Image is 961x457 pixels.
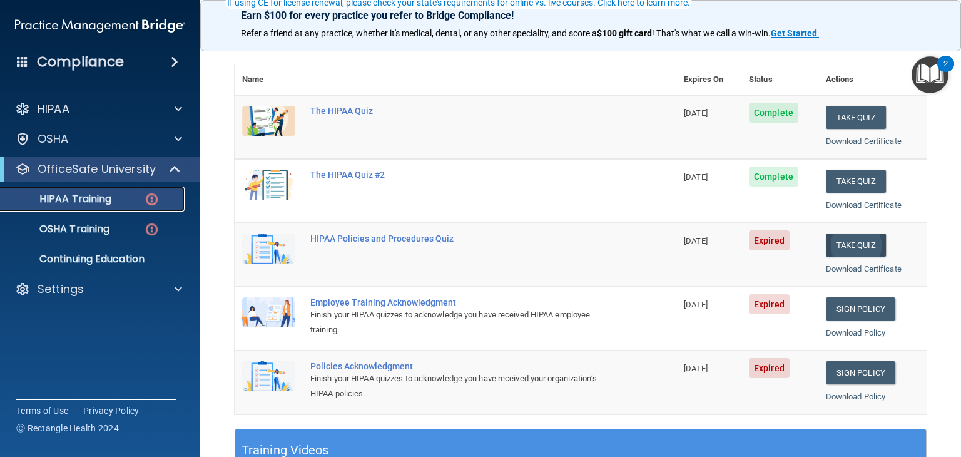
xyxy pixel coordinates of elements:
[826,264,902,274] a: Download Certificate
[826,136,902,146] a: Download Certificate
[818,64,927,95] th: Actions
[826,170,886,193] button: Take Quiz
[310,307,614,337] div: Finish your HIPAA quizzes to acknowledge you have received HIPAA employee training.
[310,106,614,116] div: The HIPAA Quiz
[83,404,140,417] a: Privacy Policy
[15,282,182,297] a: Settings
[310,297,614,307] div: Employee Training Acknowledgment
[8,193,111,205] p: HIPAA Training
[15,162,181,177] a: OfficeSafe University
[684,236,708,245] span: [DATE]
[684,172,708,182] span: [DATE]
[912,56,948,93] button: Open Resource Center, 2 new notifications
[771,28,819,38] a: Get Started
[16,404,68,417] a: Terms of Use
[597,28,652,38] strong: $100 gift card
[8,253,179,265] p: Continuing Education
[684,108,708,118] span: [DATE]
[38,282,84,297] p: Settings
[144,222,160,237] img: danger-circle.6113f641.png
[15,13,185,38] img: PMB logo
[749,103,798,123] span: Complete
[241,9,920,21] p: Earn $100 for every practice you refer to Bridge Compliance!
[241,28,597,38] span: Refer a friend at any practice, whether it's medical, dental, or any other speciality, and score a
[826,200,902,210] a: Download Certificate
[684,300,708,309] span: [DATE]
[826,106,886,129] button: Take Quiz
[8,223,109,235] p: OSHA Training
[37,53,124,71] h4: Compliance
[826,361,895,384] a: Sign Policy
[676,64,741,95] th: Expires On
[310,371,614,401] div: Finish your HIPAA quizzes to acknowledge you have received your organization’s HIPAA policies.
[749,230,790,250] span: Expired
[826,234,886,257] button: Take Quiz
[826,297,895,321] a: Sign Policy
[310,361,614,371] div: Policies Acknowledgment
[310,234,614,244] div: HIPAA Policies and Procedures Quiz
[235,64,303,95] th: Name
[310,170,614,180] div: The HIPAA Quiz #2
[749,167,798,187] span: Complete
[38,131,69,146] p: OSHA
[15,131,182,146] a: OSHA
[741,64,818,95] th: Status
[15,101,182,116] a: HIPAA
[749,358,790,378] span: Expired
[652,28,771,38] span: ! That's what we call a win-win.
[38,162,156,177] p: OfficeSafe University
[826,328,886,337] a: Download Policy
[749,294,790,314] span: Expired
[771,28,817,38] strong: Get Started
[826,392,886,401] a: Download Policy
[943,64,948,80] div: 2
[684,364,708,373] span: [DATE]
[16,422,119,434] span: Ⓒ Rectangle Health 2024
[38,101,69,116] p: HIPAA
[144,192,160,207] img: danger-circle.6113f641.png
